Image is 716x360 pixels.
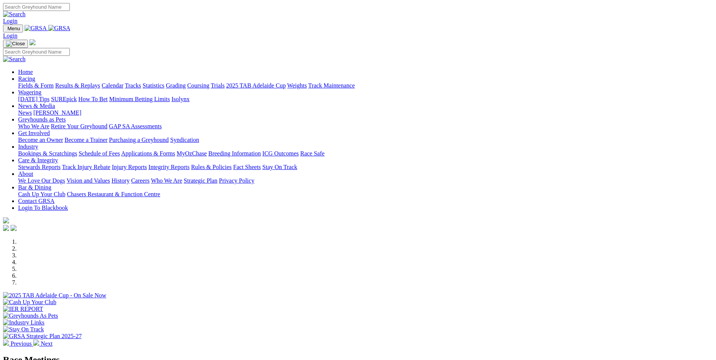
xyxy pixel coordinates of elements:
[3,18,17,24] a: Login
[262,164,297,170] a: Stay On Track
[3,292,106,299] img: 2025 TAB Adelaide Cup - On Sale Now
[125,82,141,89] a: Tracks
[121,150,175,157] a: Applications & Forms
[33,340,52,347] a: Next
[25,25,47,32] img: GRSA
[18,191,65,197] a: Cash Up Your Club
[18,96,49,102] a: [DATE] Tips
[18,171,33,177] a: About
[18,150,713,157] div: Industry
[233,164,261,170] a: Fact Sheets
[18,198,54,204] a: Contact GRSA
[33,340,39,346] img: chevron-right-pager-white.svg
[111,177,129,184] a: History
[170,137,199,143] a: Syndication
[18,191,713,198] div: Bar & Dining
[226,82,286,89] a: 2025 TAB Adelaide Cup
[18,205,68,211] a: Login To Blackbook
[67,191,160,197] a: Chasers Restaurant & Function Centre
[18,184,51,191] a: Bar & Dining
[109,137,169,143] a: Purchasing a Greyhound
[3,306,43,312] img: IER REPORT
[18,164,713,171] div: Care & Integrity
[48,25,71,32] img: GRSA
[18,177,713,184] div: About
[18,109,32,116] a: News
[18,75,35,82] a: Racing
[3,340,9,346] img: chevron-left-pager-white.svg
[18,123,49,129] a: Who We Are
[18,177,65,184] a: We Love Our Dogs
[151,177,182,184] a: Who We Are
[3,225,9,231] img: facebook.svg
[3,326,44,333] img: Stay On Track
[18,69,33,75] a: Home
[18,82,713,89] div: Racing
[29,39,35,45] img: logo-grsa-white.png
[18,143,38,150] a: Industry
[109,123,162,129] a: GAP SA Assessments
[18,157,58,163] a: Care & Integrity
[3,340,33,347] a: Previous
[79,150,120,157] a: Schedule of Fees
[3,32,17,39] a: Login
[41,340,52,347] span: Next
[3,56,26,63] img: Search
[18,109,713,116] div: News & Media
[3,333,82,340] img: GRSA Strategic Plan 2025-27
[18,89,42,95] a: Wagering
[3,48,70,56] input: Search
[3,299,56,306] img: Cash Up Your Club
[18,137,713,143] div: Get Involved
[18,96,713,103] div: Wagering
[102,82,123,89] a: Calendar
[308,82,355,89] a: Track Maintenance
[109,96,170,102] a: Minimum Betting Limits
[18,150,77,157] a: Bookings & Scratchings
[79,96,108,102] a: How To Bet
[3,11,26,18] img: Search
[3,319,45,326] img: Industry Links
[112,164,147,170] a: Injury Reports
[287,82,307,89] a: Weights
[211,82,225,89] a: Trials
[208,150,261,157] a: Breeding Information
[18,116,66,123] a: Greyhounds as Pets
[11,225,17,231] img: twitter.svg
[262,150,299,157] a: ICG Outcomes
[3,40,28,48] button: Toggle navigation
[55,82,100,89] a: Results & Replays
[3,25,23,32] button: Toggle navigation
[3,312,58,319] img: Greyhounds As Pets
[131,177,149,184] a: Careers
[51,123,108,129] a: Retire Your Greyhound
[6,41,25,47] img: Close
[187,82,209,89] a: Coursing
[18,103,55,109] a: News & Media
[18,123,713,130] div: Greyhounds as Pets
[66,177,110,184] a: Vision and Values
[148,164,189,170] a: Integrity Reports
[143,82,165,89] a: Statistics
[62,164,110,170] a: Track Injury Rebate
[51,96,77,102] a: SUREpick
[300,150,324,157] a: Race Safe
[65,137,108,143] a: Become a Trainer
[11,340,32,347] span: Previous
[3,217,9,223] img: logo-grsa-white.png
[18,82,54,89] a: Fields & Form
[18,130,50,136] a: Get Involved
[171,96,189,102] a: Isolynx
[18,164,60,170] a: Stewards Reports
[184,177,217,184] a: Strategic Plan
[191,164,232,170] a: Rules & Policies
[3,3,70,11] input: Search
[8,26,20,31] span: Menu
[18,137,63,143] a: Become an Owner
[33,109,81,116] a: [PERSON_NAME]
[177,150,207,157] a: MyOzChase
[219,177,254,184] a: Privacy Policy
[166,82,186,89] a: Grading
